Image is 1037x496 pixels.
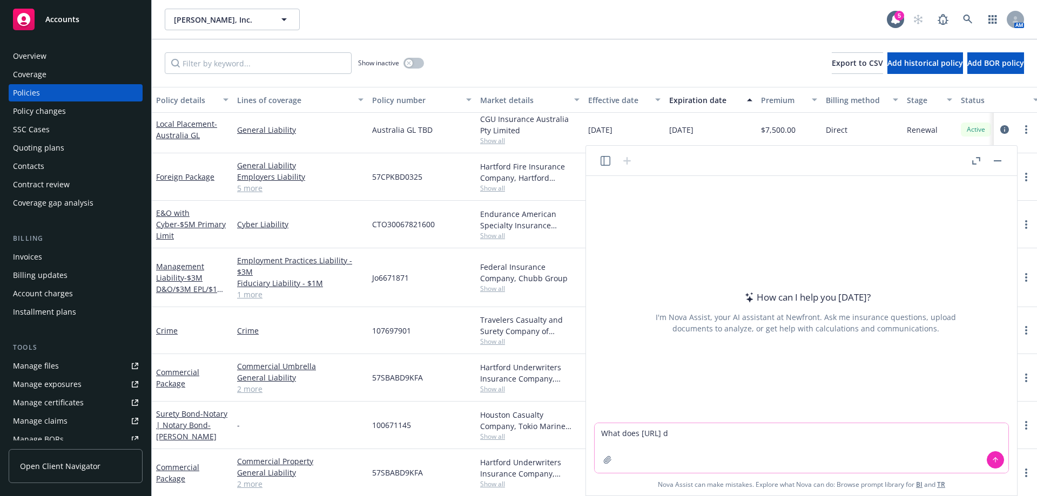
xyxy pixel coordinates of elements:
[1020,371,1033,384] a: more
[13,84,40,101] div: Policies
[9,285,143,302] a: Account charges
[480,261,580,284] div: Federal Insurance Company, Chubb Group
[9,233,143,244] div: Billing
[13,66,46,83] div: Coverage
[237,383,363,395] a: 2 more
[237,124,363,135] a: General Liability
[832,52,883,74] button: Export to CSV
[13,303,76,321] div: Installment plans
[907,124,938,135] span: Renewal
[9,47,143,65] a: Overview
[237,171,363,182] a: Employers Liability
[237,255,363,277] a: Employment Practices Liability - $3M
[156,208,226,241] a: E&O with Cyber
[372,272,409,283] span: Jo6671871
[372,372,423,383] span: 57SBABD9KFA
[480,362,580,384] div: Hartford Underwriters Insurance Company, Hartford Insurance Group
[9,194,143,212] a: Coverage gap analysis
[9,121,143,138] a: SSC Cases
[9,158,143,175] a: Contacts
[832,58,883,68] span: Export to CSV
[1020,123,1033,136] a: more
[156,367,199,389] a: Commercial Package
[658,473,945,495] span: Nova Assist can make mistakes. Explore what Nova can do: Browse prompt library for and
[237,456,363,467] a: Commercial Property
[965,125,987,134] span: Active
[156,409,227,441] a: Surety Bond
[961,94,1027,106] div: Status
[903,87,957,113] button: Stage
[237,478,363,490] a: 2 more
[480,384,580,393] span: Show all
[156,462,199,484] a: Commercial Package
[9,303,143,321] a: Installment plans
[13,176,70,193] div: Contract review
[156,172,214,182] a: Foreign Package
[13,158,44,175] div: Contacts
[237,182,363,194] a: 5 more
[480,432,580,441] span: Show all
[237,160,363,171] a: General Liability
[1020,466,1033,479] a: more
[480,208,580,231] div: Endurance American Specialty Insurance Company, Sompo International, CRC Group
[9,412,143,430] a: Manage claims
[932,9,954,30] a: Report a Bug
[480,184,580,193] span: Show all
[480,113,580,136] div: CGU Insurance Australia Pty Limited
[480,337,580,346] span: Show all
[9,342,143,353] div: Tools
[480,136,580,145] span: Show all
[967,52,1024,74] button: Add BOR policy
[982,9,1004,30] a: Switch app
[237,419,240,431] span: -
[358,58,399,67] span: Show inactive
[761,94,805,106] div: Premium
[669,124,693,135] span: [DATE]
[957,9,979,30] a: Search
[156,273,224,305] span: - $3M D&O/$3M EPL/$1M FID
[237,361,363,372] a: Commercial Umbrella
[13,194,93,212] div: Coverage gap analysis
[480,231,580,240] span: Show all
[9,66,143,83] a: Coverage
[372,124,433,135] span: Australia GL TBD
[237,325,363,336] a: Crime
[907,9,929,30] a: Start snowing
[9,394,143,411] a: Manage certificates
[894,11,904,21] div: 5
[9,4,143,35] a: Accounts
[156,409,227,441] span: - Notary | Notary Bond-[PERSON_NAME]
[887,58,963,68] span: Add historical policy
[13,412,68,430] div: Manage claims
[9,248,143,266] a: Invoices
[480,479,580,488] span: Show all
[742,290,871,304] div: How can I help you [DATE]?
[1020,218,1033,231] a: more
[826,94,886,106] div: Billing method
[237,277,363,289] a: Fiduciary Liability - $1M
[13,103,66,120] div: Policy changes
[826,124,847,135] span: Direct
[757,87,821,113] button: Premium
[372,467,423,478] span: 57SBABD9KFA
[967,58,1024,68] span: Add BOR policy
[368,87,476,113] button: Policy number
[13,394,84,411] div: Manage certificates
[821,87,903,113] button: Billing method
[13,357,59,375] div: Manage files
[237,372,363,383] a: General Liability
[13,248,42,266] div: Invoices
[237,219,363,230] a: Cyber Liability
[13,267,68,284] div: Billing updates
[13,139,64,157] div: Quoting plans
[584,87,665,113] button: Effective date
[372,325,411,336] span: 107697901
[887,52,963,74] button: Add historical policy
[1020,271,1033,284] a: more
[669,94,740,106] div: Expiration date
[372,219,435,230] span: CTO30067821600
[480,94,568,106] div: Market details
[1020,419,1033,432] a: more
[9,176,143,193] a: Contract review
[1020,324,1033,337] a: more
